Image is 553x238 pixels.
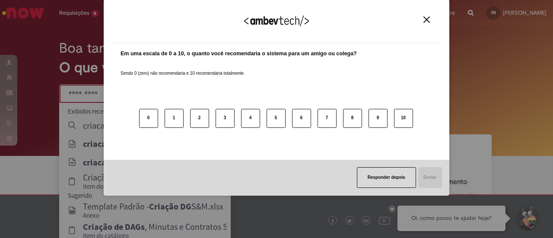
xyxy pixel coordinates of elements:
button: 1 [165,109,184,128]
button: 10 [394,109,413,128]
label: Em uma escala de 0 a 10, o quanto você recomendaria o sistema para um amigo ou colega? [121,50,357,58]
img: Close [423,16,430,23]
button: Responder depois [357,167,416,188]
label: Sendo 0 (zero) não recomendaria e 10 recomendaria totalmente. [121,60,245,76]
button: 9 [369,109,388,128]
button: 2 [190,109,209,128]
button: 0 [139,109,158,128]
button: 6 [292,109,311,128]
button: 5 [267,109,286,128]
button: 3 [216,109,235,128]
button: Close [421,16,432,23]
button: 8 [343,109,362,128]
img: Logo Ambevtech [244,16,309,26]
button: 4 [241,109,260,128]
button: 7 [318,109,337,128]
